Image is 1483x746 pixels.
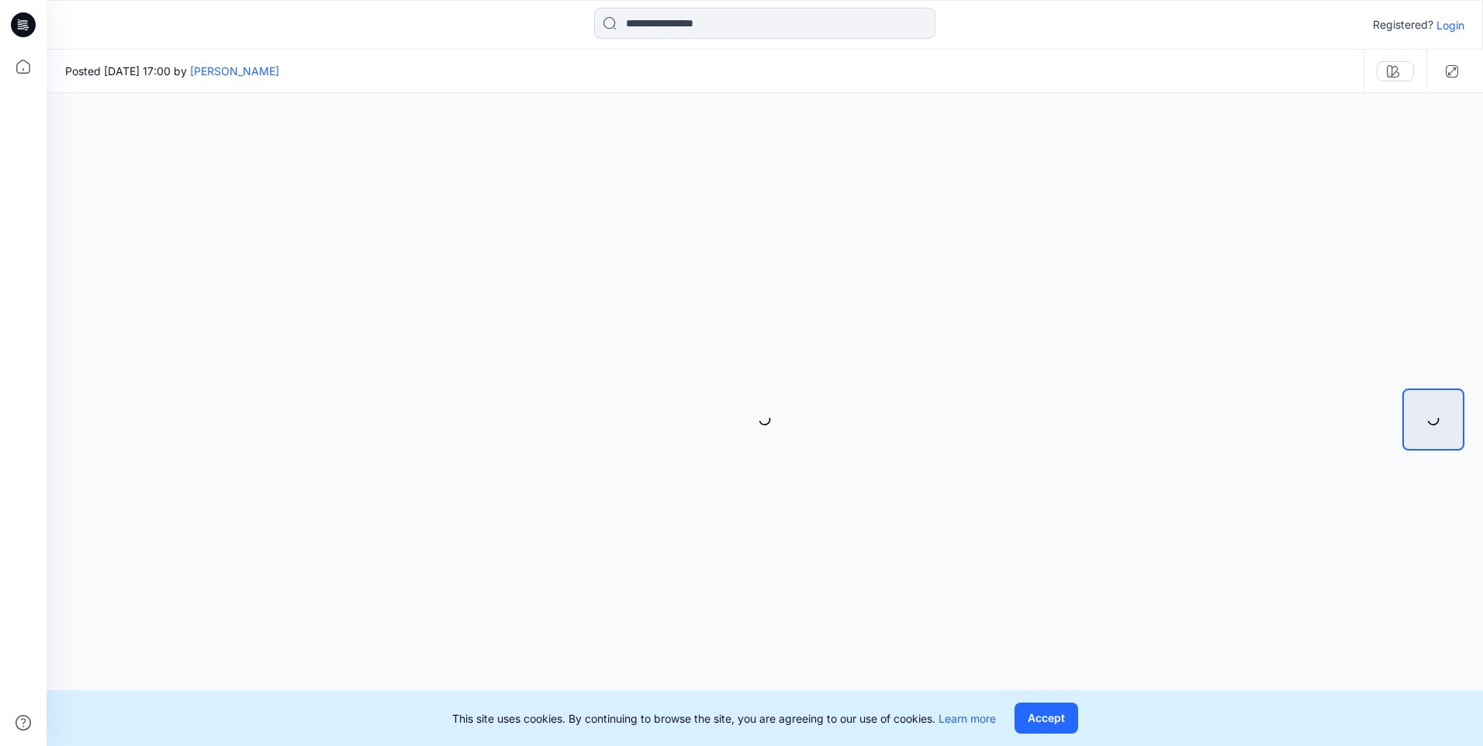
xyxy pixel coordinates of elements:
[1436,17,1464,33] p: Login
[452,710,996,727] p: This site uses cookies. By continuing to browse the site, you are agreeing to our use of cookies.
[65,63,279,79] span: Posted [DATE] 17:00 by
[939,712,996,725] a: Learn more
[1015,703,1078,734] button: Accept
[1373,16,1433,34] p: Registered?
[190,64,279,78] a: [PERSON_NAME]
